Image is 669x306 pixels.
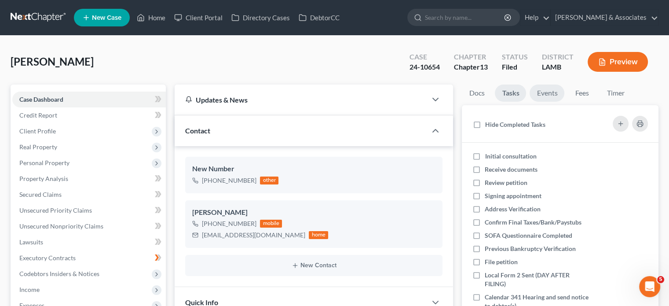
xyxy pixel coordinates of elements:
a: Timer [600,85,631,102]
span: Unsecured Priority Claims [19,206,92,214]
a: Secured Claims [12,187,166,203]
a: Home [132,10,170,26]
a: Credit Report [12,107,166,123]
span: Hide Completed Tasks [485,121,545,128]
span: Local Form 2 Sent (DAY AFTER FILING) [485,271,570,288]
span: File petition [485,258,518,265]
span: Review petition [485,179,527,186]
span: [PERSON_NAME] [11,55,94,68]
a: [PERSON_NAME] & Associates [551,10,658,26]
div: Status [502,52,528,62]
span: Previous Bankruptcy Verification [485,245,576,252]
div: Filed [502,62,528,72]
span: SOFA Questionnaire Completed [485,232,572,239]
span: Contact [185,126,210,135]
span: 5 [657,276,664,283]
span: Confirm Final Taxes/Bank/Paystubs [485,218,581,226]
a: Unsecured Priority Claims [12,203,166,218]
a: Lawsuits [12,234,166,250]
span: Codebtors Insiders & Notices [19,270,99,277]
div: Chapter [454,62,488,72]
a: Help [520,10,550,26]
a: DebtorCC [294,10,344,26]
div: LAMB [542,62,574,72]
span: Credit Report [19,111,57,119]
a: Docs [462,85,491,102]
button: New Contact [192,262,435,269]
iframe: Intercom live chat [639,276,660,297]
span: Signing appointment [485,192,541,199]
span: Receive documents [485,166,537,173]
div: [PHONE_NUMBER] [202,176,256,185]
span: Case Dashboard [19,96,63,103]
a: Fees [568,85,596,102]
div: Chapter [454,52,488,62]
span: Initial consultation [485,152,536,160]
a: Directory Cases [227,10,294,26]
button: Preview [588,52,648,72]
div: other [260,177,278,184]
a: Case Dashboard [12,92,166,107]
div: [EMAIL_ADDRESS][DOMAIN_NAME] [202,231,305,240]
div: mobile [260,220,282,228]
span: Unsecured Nonpriority Claims [19,222,103,230]
a: Tasks [495,85,526,102]
span: Lawsuits [19,238,43,246]
a: Events [530,85,564,102]
span: Client Profile [19,127,56,135]
span: Address Verification [485,205,541,213]
div: home [309,231,328,239]
a: Unsecured Nonpriority Claims [12,218,166,234]
span: Personal Property [19,159,69,166]
a: Client Portal [170,10,227,26]
span: Property Analysis [19,175,68,182]
span: Secured Claims [19,191,62,198]
span: 13 [480,63,488,71]
span: Income [19,286,40,293]
a: Executory Contracts [12,250,166,266]
input: Search by name... [425,9,505,26]
a: Property Analysis [12,171,166,187]
span: New Case [92,15,121,21]
div: 24-10654 [409,62,440,72]
div: Case [409,52,440,62]
div: New Number [192,164,435,174]
span: Executory Contracts [19,254,76,262]
div: [PHONE_NUMBER] [202,219,256,228]
span: Real Property [19,143,57,151]
div: Updates & News [185,95,416,104]
div: District [542,52,574,62]
div: [PERSON_NAME] [192,207,435,218]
